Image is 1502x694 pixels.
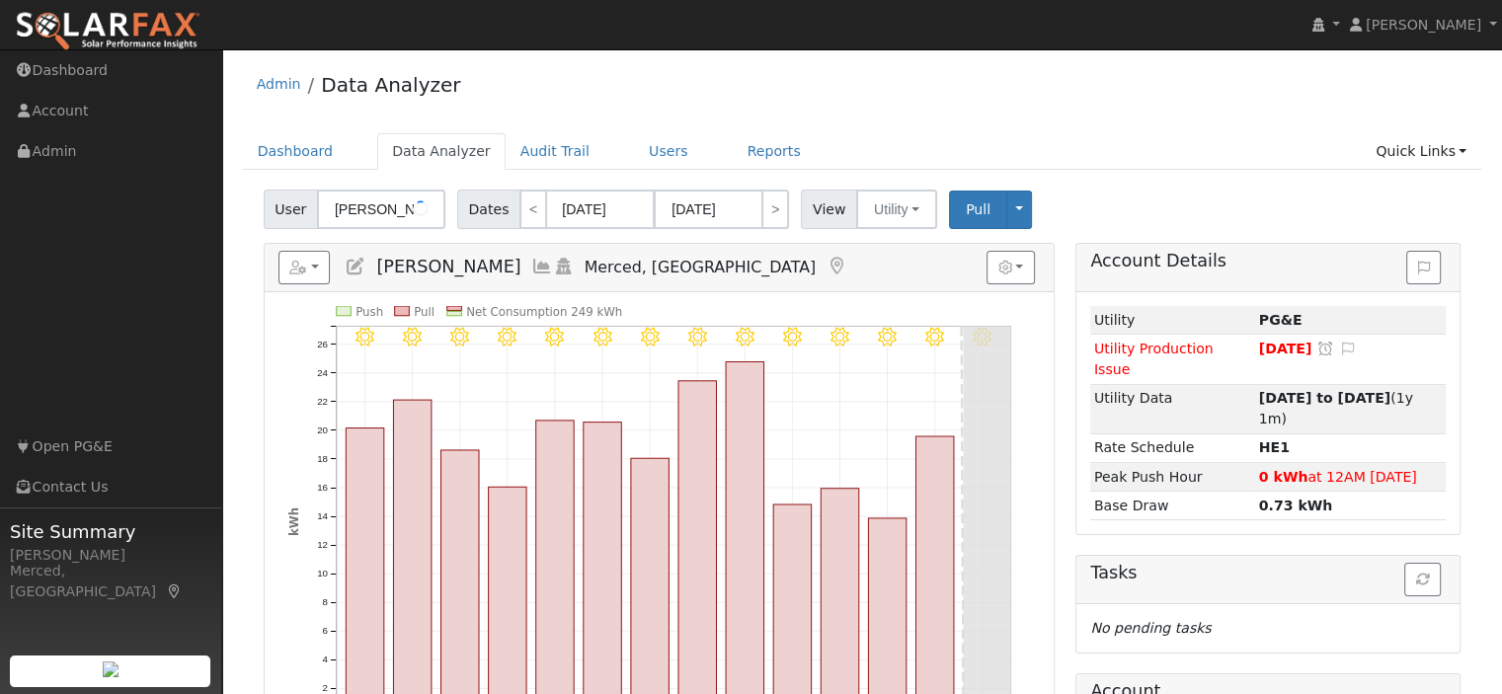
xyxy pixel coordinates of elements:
[377,133,506,170] a: Data Analyzer
[519,190,547,229] a: <
[1090,433,1255,462] td: Rate Schedule
[10,561,211,602] div: Merced, [GEOGRAPHIC_DATA]
[830,328,849,347] i: 9/06 - Clear
[1090,620,1211,636] i: No pending tasks
[1255,462,1446,491] td: at 12AM [DATE]
[585,258,816,276] span: Merced, [GEOGRAPHIC_DATA]
[1090,251,1446,271] h5: Account Details
[317,510,328,521] text: 14
[1259,498,1333,513] strong: 0.73 kWh
[1259,312,1303,328] strong: ID: 17270262, authorized: 09/10/25
[733,133,816,170] a: Reports
[450,328,469,347] i: 8/29 - Clear
[317,396,328,407] text: 22
[593,328,611,347] i: 9/01 - Clear
[761,190,789,229] a: >
[15,11,200,52] img: SolarFax
[322,683,327,694] text: 2
[317,339,328,349] text: 26
[466,305,622,319] text: Net Consumption 249 kWh
[1366,17,1481,33] span: [PERSON_NAME]
[317,539,328,550] text: 12
[966,201,990,217] span: Pull
[545,328,564,347] i: 8/31 - Clear
[498,328,516,347] i: 8/30 - Clear
[356,328,374,347] i: 8/27 - Clear
[243,133,349,170] a: Dashboard
[1361,133,1481,170] a: Quick Links
[317,367,328,378] text: 24
[1259,390,1390,406] strong: [DATE] to [DATE]
[687,328,706,347] i: 9/03 - Clear
[457,190,520,229] span: Dates
[856,190,937,229] button: Utility
[103,661,119,677] img: retrieve
[1090,384,1255,433] td: Utility Data
[321,73,460,97] a: Data Analyzer
[356,305,383,319] text: Push
[1259,390,1413,426] span: (1y 1m)
[878,328,897,347] i: 9/07 - Clear
[1406,251,1441,284] button: Issue History
[264,190,318,229] span: User
[1259,439,1290,455] strong: L
[10,518,211,545] span: Site Summary
[531,257,553,276] a: Multi-Series Graph
[826,257,847,276] a: Map
[317,190,445,229] input: Select a User
[783,328,802,347] i: 9/05 - Clear
[322,626,327,637] text: 6
[1259,341,1312,356] span: [DATE]
[317,424,328,435] text: 20
[640,328,659,347] i: 9/02 - Clear
[634,133,703,170] a: Users
[322,655,328,665] text: 4
[949,191,1007,229] button: Pull
[257,76,301,92] a: Admin
[166,583,184,599] a: Map
[1316,341,1334,356] a: Snooze this issue
[1090,462,1255,491] td: Peak Push Hour
[506,133,604,170] a: Audit Trail
[286,507,300,536] text: kWh
[317,482,328,493] text: 16
[414,305,435,319] text: Pull
[736,328,754,347] i: 9/04 - Clear
[345,257,366,276] a: Edit User (37055)
[1090,563,1446,583] h5: Tasks
[317,568,328,578] text: 10
[322,597,327,608] text: 8
[10,545,211,566] div: [PERSON_NAME]
[925,328,944,347] i: 9/08 - Clear
[801,190,857,229] span: View
[553,257,575,276] a: Login As (last Never)
[1404,563,1441,596] button: Refresh
[1094,341,1214,377] span: Utility Production Issue
[1090,492,1255,520] td: Base Draw
[376,257,520,276] span: [PERSON_NAME]
[403,328,422,347] i: 8/28 - Clear
[1090,306,1255,335] td: Utility
[1259,469,1308,485] strong: 0 kWh
[1339,342,1357,355] i: Edit Issue
[317,453,328,464] text: 18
